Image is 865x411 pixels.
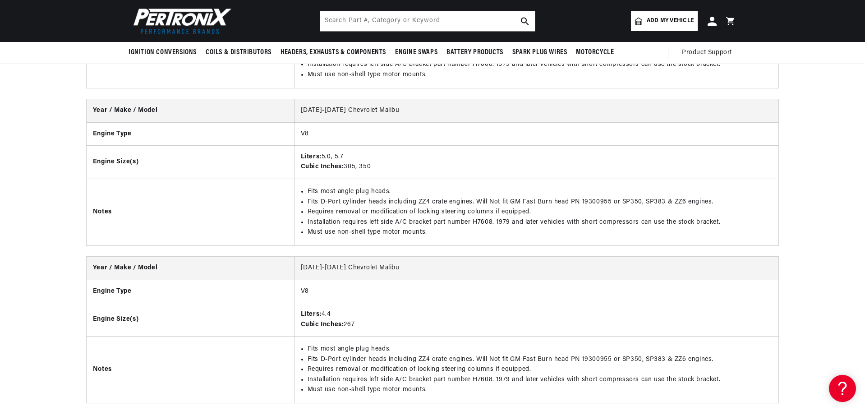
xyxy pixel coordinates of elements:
td: 5.0, 5.7 305, 350 [294,146,778,179]
input: Search Part #, Category or Keyword [320,11,535,31]
img: Pertronix [129,5,232,37]
span: Product Support [682,48,732,58]
li: Requires removal or modification of locking steering columns if equipped. [308,365,773,374]
summary: Spark Plug Wires [508,42,572,63]
li: Must use non-shell type motor mounts. [308,227,773,237]
span: Battery Products [446,48,503,57]
span: Motorcycle [576,48,614,57]
summary: Battery Products [442,42,508,63]
th: Engine Size(s) [87,146,294,179]
strong: Liters: [301,153,322,160]
td: [DATE]-[DATE] Chevrolet Malibu [294,257,778,280]
li: Fits D-Port cylinder heads including ZZ4 crate engines. Will Not fit GM Fast Burn head PN 1930095... [308,197,773,207]
span: Ignition Conversions [129,48,197,57]
strong: Cubic Inches: [301,321,344,328]
summary: Headers, Exhausts & Components [276,42,391,63]
th: Notes [87,336,294,402]
th: Year / Make / Model [87,257,294,280]
span: Headers, Exhausts & Components [281,48,386,57]
a: Add my vehicle [631,11,698,31]
span: Spark Plug Wires [512,48,567,57]
li: Installation requires left side A/C bracket part number H7608. 1979 and later vehicles with short... [308,217,773,227]
span: Add my vehicle [647,17,694,25]
li: Must use non-shell type motor mounts. [308,70,773,80]
summary: Coils & Distributors [201,42,276,63]
th: Engine Type [87,280,294,303]
li: Fits D-Port cylinder heads including ZZ4 crate engines. Will Not fit GM Fast Burn head PN 1930095... [308,355,773,365]
th: Notes [87,179,294,245]
li: Installation requires left side A/C bracket part number H7608. 1979 and later vehicles with short... [308,60,773,69]
li: Fits most angle plug heads. [308,187,773,197]
span: Engine Swaps [395,48,437,57]
th: Engine Type [87,122,294,145]
td: V8 [294,122,778,145]
summary: Product Support [682,42,736,64]
li: Requires removal or modification of locking steering columns if equipped. [308,207,773,217]
button: search button [515,11,535,31]
summary: Engine Swaps [391,42,442,63]
td: [DATE]-[DATE] Chevrolet Malibu [294,99,778,122]
td: V8 [294,280,778,303]
strong: Liters: [301,311,322,318]
summary: Ignition Conversions [129,42,201,63]
li: Installation requires left side A/C bracket part number H7608. 1979 and later vehicles with short... [308,375,773,385]
strong: Cubic Inches: [301,163,344,170]
th: Year / Make / Model [87,99,294,122]
li: Must use non-shell type motor mounts. [308,385,773,395]
span: Coils & Distributors [206,48,271,57]
summary: Motorcycle [571,42,618,63]
td: 4.4 267 [294,303,778,337]
li: Fits most angle plug heads. [308,344,773,354]
th: Engine Size(s) [87,303,294,337]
